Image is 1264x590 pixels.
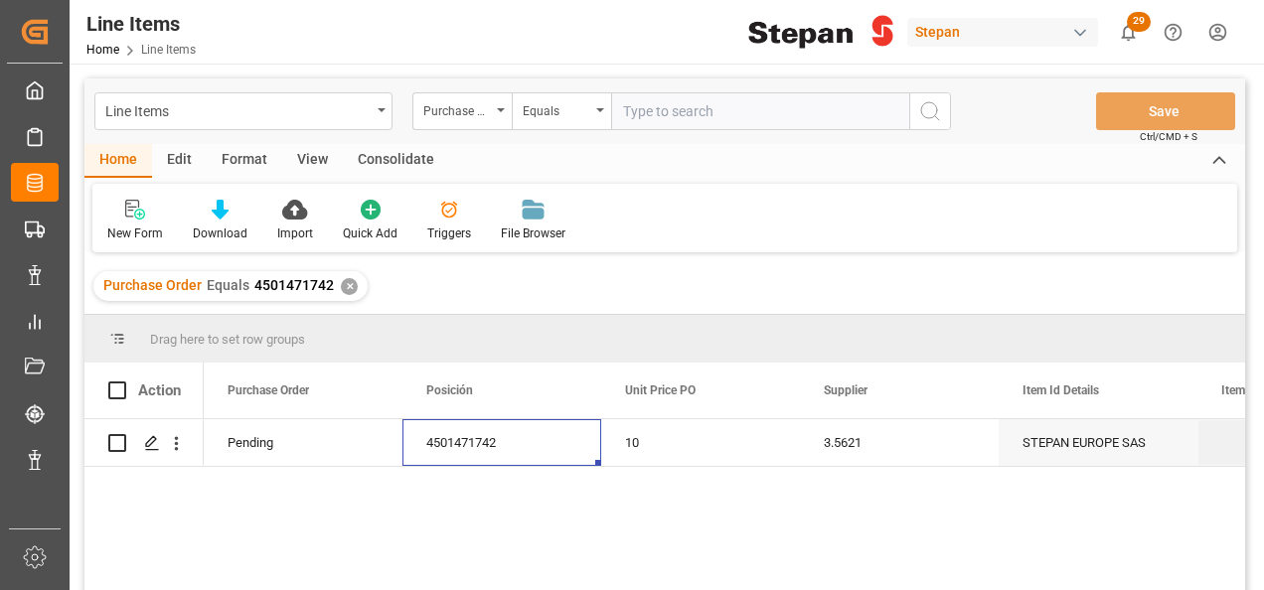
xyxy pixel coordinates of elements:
span: Unit Price PO [625,383,696,397]
div: Line Items [105,97,371,122]
button: Stepan [907,13,1106,51]
button: open menu [512,92,611,130]
span: Equals [207,277,249,293]
div: Home [84,144,152,178]
div: Stepan [907,18,1098,47]
input: Type to search [611,92,909,130]
div: 3.5621 [800,419,999,466]
button: Save [1096,92,1235,130]
div: New Form [107,224,163,242]
span: Purchase Order [228,383,309,397]
div: Format [207,144,282,178]
span: 29 [1127,12,1151,32]
a: Home [86,43,119,57]
div: Pending [204,419,402,466]
div: 4501471742 [402,419,601,466]
div: Download [193,224,247,242]
span: Item Id Details [1023,383,1099,397]
span: Supplier [824,383,868,397]
span: Item Id [1221,383,1259,397]
div: Consolidate [343,144,449,178]
div: STEPAN EUROPE SAS [999,419,1197,466]
span: Ctrl/CMD + S [1140,129,1197,144]
div: Quick Add [343,224,397,242]
span: Posición [426,383,473,397]
div: Edit [152,144,207,178]
div: ✕ [341,278,358,295]
span: 4501471742 [254,277,334,293]
span: Drag here to set row groups [150,332,305,347]
div: Press SPACE to select this row. [84,419,204,467]
button: open menu [94,92,393,130]
div: 10 [625,420,776,466]
div: View [282,144,343,178]
div: Purchase Order [423,97,491,120]
div: File Browser [501,224,565,242]
div: Line Items [86,9,196,39]
img: Stepan_Company_logo.svg.png_1713531530.png [748,15,893,50]
button: open menu [412,92,512,130]
div: Triggers [427,224,471,242]
button: show 29 new notifications [1106,10,1151,55]
div: Action [138,381,181,399]
span: Purchase Order [103,277,202,293]
div: Equals [523,97,590,120]
button: Help Center [1151,10,1195,55]
button: search button [909,92,951,130]
div: Import [277,224,313,242]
